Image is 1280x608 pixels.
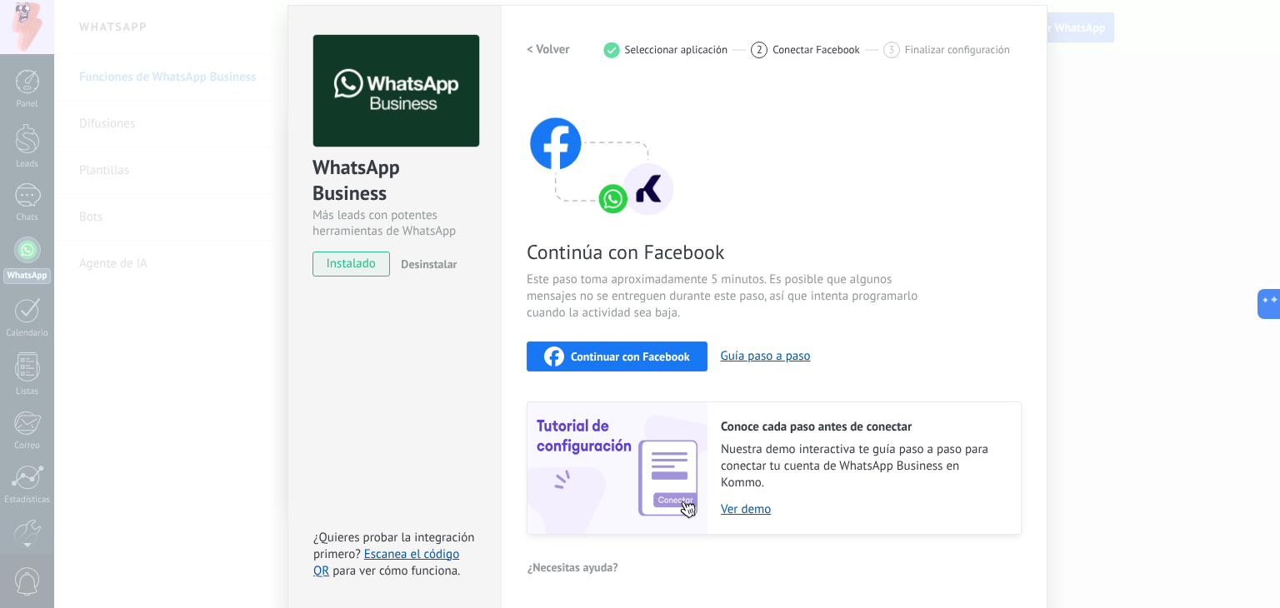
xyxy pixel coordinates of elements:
span: ¿Necesitas ayuda? [527,561,618,573]
span: para ver cómo funciona. [332,563,460,579]
h2: Conoce cada paso antes de conectar [721,419,1004,435]
button: < Volver [527,35,570,65]
span: Finalizar configuración [905,43,1010,56]
button: Continuar con Facebook [527,341,707,371]
span: Continuar con Facebook [571,351,690,362]
span: Este paso toma aproximadamente 5 minutos. Es posible que algunos mensajes no se entreguen durante... [527,272,923,321]
div: WhatsApp Business [312,154,477,207]
span: 2 [757,42,762,57]
div: Más leads con potentes herramientas de WhatsApp [312,207,477,239]
button: Desinstalar [394,252,457,277]
span: instalado [313,252,389,277]
span: Conectar Facebook [772,43,860,56]
button: Guía paso a paso [721,348,811,364]
span: Desinstalar [401,257,457,272]
span: 3 [888,42,894,57]
h2: < Volver [527,42,570,57]
span: Nuestra demo interactiva te guía paso a paso para conectar tu cuenta de WhatsApp Business en Kommo. [721,441,1004,491]
span: ¿Quieres probar la integración primero? [313,530,475,562]
a: Ver demo [721,501,1004,517]
img: logo_main.png [313,35,479,147]
button: ¿Necesitas ayuda? [527,555,619,580]
a: Escanea el código QR [313,546,459,579]
span: Seleccionar aplicación [625,43,728,56]
span: Continúa con Facebook [527,239,923,265]
img: connect with facebook [527,85,677,218]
